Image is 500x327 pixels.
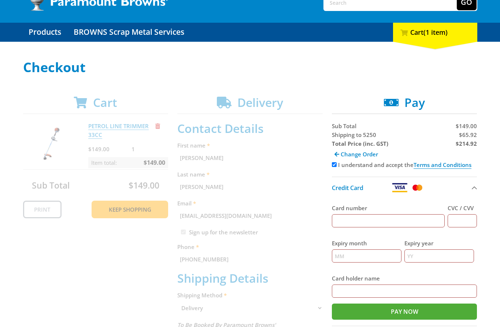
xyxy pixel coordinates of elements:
span: Pay [404,94,425,110]
input: MM [332,249,401,263]
label: Card number [332,204,445,212]
span: Shipping to 5250 [332,131,376,138]
span: $65.92 [459,131,477,138]
label: CVC / CVV [448,204,477,212]
label: Card holder name [332,274,477,283]
a: Terms and Conditions [414,161,471,169]
label: I understand and accept the [338,161,471,169]
input: Please accept the terms and conditions. [332,162,337,167]
h1: Checkout [23,60,477,75]
span: (1 item) [423,28,448,37]
img: Mastercard [411,183,424,192]
a: Change Order [332,148,381,160]
input: YY [404,249,474,263]
strong: Total Price (inc. GST) [332,140,388,147]
span: Sub Total [332,122,356,130]
strong: $214.92 [456,140,477,147]
label: Expiry year [404,239,474,248]
span: $149.00 [456,122,477,130]
input: Pay Now [332,304,477,320]
button: Credit Card [332,176,477,198]
div: Cart [393,23,477,42]
label: Expiry month [332,239,401,248]
span: Credit Card [332,184,363,192]
a: Go to the BROWNS Scrap Metal Services page [68,23,190,42]
span: Change Order [341,151,378,158]
a: Go to the Products page [23,23,67,42]
img: Visa [392,183,408,192]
